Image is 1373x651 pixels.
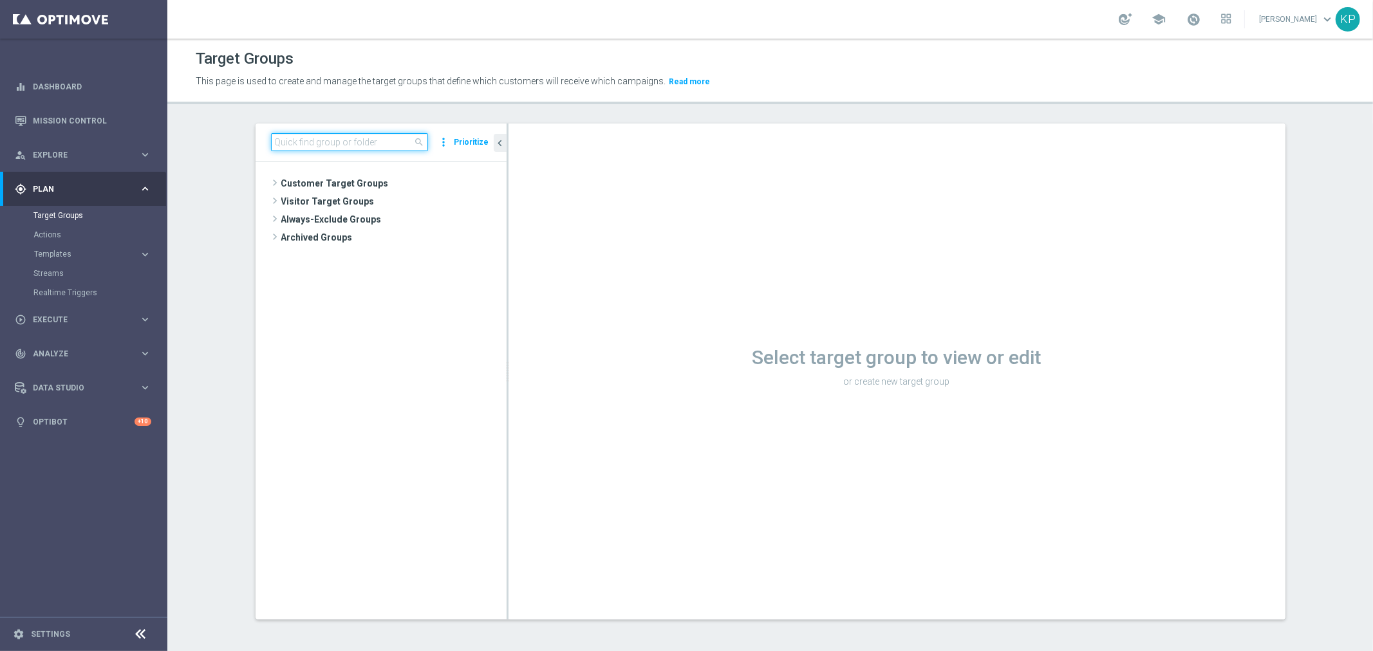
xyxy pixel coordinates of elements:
span: Templates [34,250,126,258]
div: Target Groups [33,206,166,225]
span: Data Studio [33,384,139,392]
span: school [1152,12,1166,26]
button: person_search Explore keyboard_arrow_right [14,150,152,160]
div: Analyze [15,348,139,360]
button: Data Studio keyboard_arrow_right [14,383,152,393]
a: Actions [33,230,134,240]
div: Templates [33,244,166,264]
span: keyboard_arrow_down [1320,12,1334,26]
div: +10 [135,417,151,426]
a: Target Groups [33,210,134,221]
span: Always-Exclude Groups [281,210,507,228]
i: gps_fixed [15,183,26,195]
a: Mission Control [33,104,151,138]
i: more_vert [438,133,451,151]
div: Plan [15,183,139,195]
div: Actions [33,225,166,244]
button: chevron_left [494,134,507,152]
a: Streams [33,268,134,279]
button: equalizer Dashboard [14,82,152,92]
div: Templates [34,250,139,258]
div: Streams [33,264,166,283]
button: Templates keyboard_arrow_right [33,249,152,259]
h1: Select target group to view or edit [509,346,1285,369]
button: track_changes Analyze keyboard_arrow_right [14,349,152,359]
span: Explore [33,151,139,159]
div: Data Studio [15,382,139,394]
i: settings [13,628,24,640]
span: Archived Groups [281,228,507,246]
a: Realtime Triggers [33,288,134,298]
div: Mission Control [15,104,151,138]
button: play_circle_outline Execute keyboard_arrow_right [14,315,152,325]
i: keyboard_arrow_right [139,248,151,261]
button: gps_fixed Plan keyboard_arrow_right [14,184,152,194]
div: Optibot [15,405,151,439]
a: Dashboard [33,69,151,104]
p: or create new target group [509,376,1285,387]
div: Dashboard [15,69,151,104]
button: Mission Control [14,116,152,126]
span: Customer Target Groups [281,174,507,192]
i: keyboard_arrow_right [139,381,151,394]
button: lightbulb Optibot +10 [14,417,152,427]
i: track_changes [15,348,26,360]
a: Optibot [33,405,135,439]
i: person_search [15,149,26,161]
h1: Target Groups [196,50,294,68]
div: Execute [15,314,139,325]
button: Prioritize [453,134,491,151]
i: keyboard_arrow_right [139,313,151,325]
a: Settings [31,630,70,638]
div: Explore [15,149,139,161]
i: equalizer [15,81,26,93]
i: lightbulb [15,416,26,428]
i: chevron_left [494,137,507,149]
i: keyboard_arrow_right [139,149,151,161]
div: Realtime Triggers [33,283,166,302]
i: keyboard_arrow_right [139,183,151,195]
span: Visitor Target Groups [281,192,507,210]
span: This page is used to create and manage the target groups that define which customers will receive... [196,76,666,86]
div: KP [1336,7,1360,32]
i: play_circle_outline [15,314,26,325]
button: Read more [668,75,711,89]
i: keyboard_arrow_right [139,347,151,360]
input: Quick find group or folder [271,133,428,151]
span: Execute [33,316,139,324]
span: search [415,137,425,147]
a: [PERSON_NAME]keyboard_arrow_down [1258,10,1336,29]
span: Plan [33,185,139,193]
span: Analyze [33,350,139,358]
